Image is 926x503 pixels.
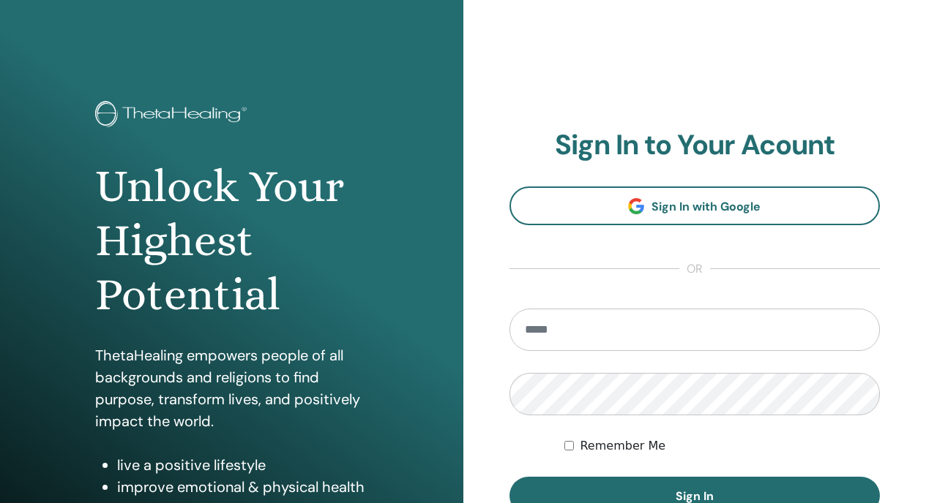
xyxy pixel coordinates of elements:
[509,186,881,225] a: Sign In with Google
[117,454,367,476] li: live a positive lifestyle
[679,260,710,278] span: or
[95,344,367,432] p: ThetaHealing empowers people of all backgrounds and religions to find purpose, transform lives, a...
[95,159,367,322] h1: Unlock Your Highest Potential
[117,476,367,498] li: improve emotional & physical health
[580,437,665,455] label: Remember Me
[651,199,761,214] span: Sign In with Google
[509,129,881,162] h2: Sign In to Your Acount
[564,437,880,455] div: Keep me authenticated indefinitely or until I manually logout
